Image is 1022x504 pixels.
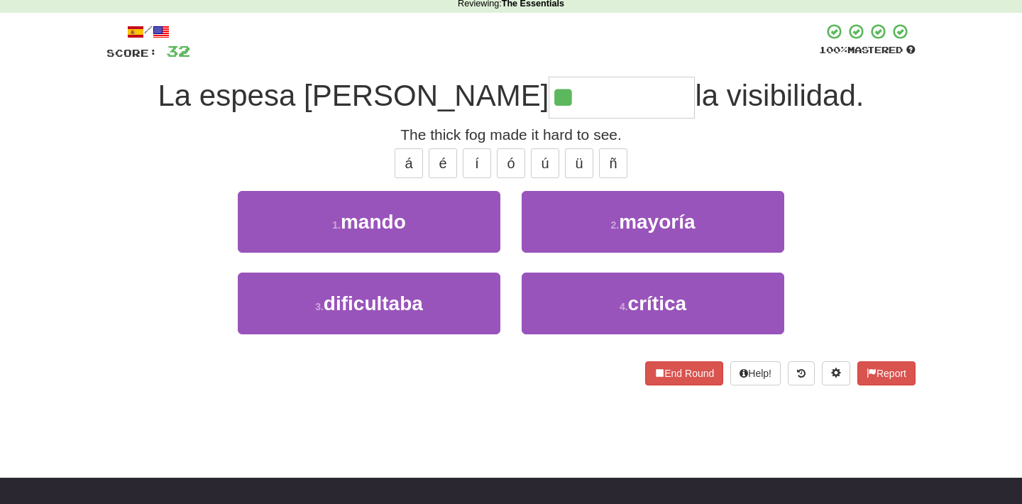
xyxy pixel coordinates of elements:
[238,191,500,253] button: 1.mando
[106,47,158,59] span: Score:
[463,148,491,178] button: í
[819,44,916,57] div: Mastered
[106,124,916,146] div: The thick fog made it hard to see.
[238,273,500,334] button: 3.dificultaba
[158,79,549,112] span: La espesa [PERSON_NAME]
[620,301,628,312] small: 4 .
[429,148,457,178] button: é
[166,42,190,60] span: 32
[497,148,525,178] button: ó
[106,23,190,40] div: /
[522,273,784,334] button: 4.crítica
[857,361,916,385] button: Report
[531,148,559,178] button: ú
[819,44,847,55] span: 100 %
[610,219,619,231] small: 2 .
[695,79,864,112] span: la visibilidad.
[332,219,341,231] small: 1 .
[599,148,627,178] button: ñ
[315,301,324,312] small: 3 .
[341,211,406,233] span: mando
[788,361,815,385] button: Round history (alt+y)
[395,148,423,178] button: á
[645,361,723,385] button: End Round
[730,361,781,385] button: Help!
[619,211,695,233] span: mayoría
[628,292,687,314] span: crítica
[565,148,593,178] button: ü
[522,191,784,253] button: 2.mayoría
[324,292,423,314] span: dificultaba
